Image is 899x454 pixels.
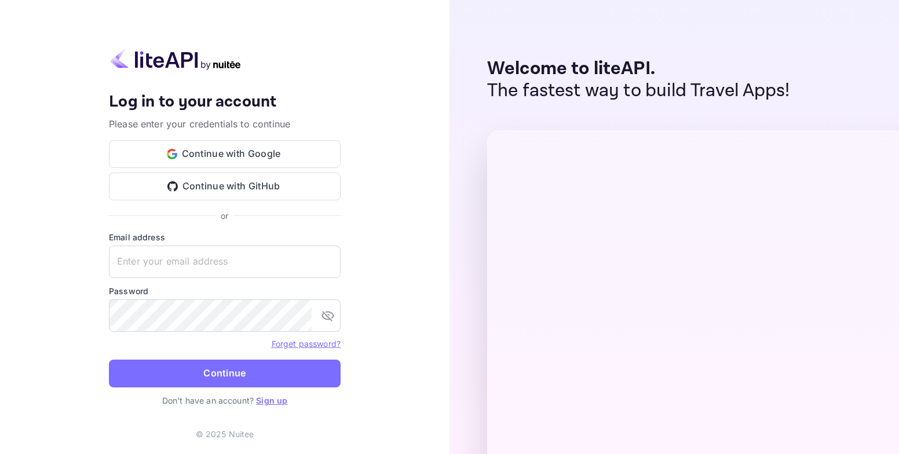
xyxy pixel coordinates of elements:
p: Please enter your credentials to continue [109,117,341,131]
label: Password [109,285,341,297]
p: Don't have an account? [109,394,341,407]
button: Continue with GitHub [109,173,341,200]
p: or [221,210,228,222]
h4: Log in to your account [109,92,341,112]
p: The fastest way to build Travel Apps! [487,80,790,102]
button: Continue with Google [109,140,341,168]
p: Welcome to liteAPI. [487,58,790,80]
a: Forget password? [272,338,341,349]
a: Sign up [256,396,287,405]
img: liteapi [109,47,242,70]
label: Email address [109,231,341,243]
input: Enter your email address [109,246,341,278]
a: Forget password? [272,339,341,349]
button: toggle password visibility [316,304,339,327]
p: © 2025 Nuitee [196,428,254,440]
button: Continue [109,360,341,387]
